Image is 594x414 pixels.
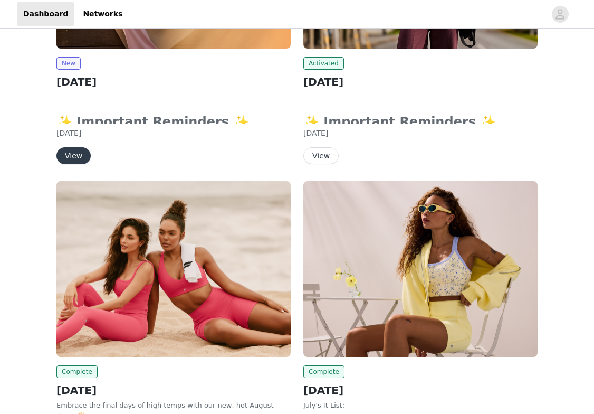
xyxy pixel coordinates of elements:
span: Complete [303,365,344,378]
h2: [DATE] [56,382,291,398]
a: View [56,152,91,160]
a: View [303,152,339,160]
span: Complete [56,365,98,378]
span: [DATE] [303,129,328,137]
strong: ✨ Important Reminders ✨ [303,115,503,129]
a: Networks [76,2,129,26]
strong: ✨ Important Reminders ✨ [56,115,256,129]
img: Fabletics [303,181,538,357]
span: [DATE] [56,129,81,137]
div: avatar [555,6,565,23]
a: Dashboard [17,2,74,26]
img: Fabletics [56,181,291,357]
h2: [DATE] [303,74,538,90]
h2: [DATE] [56,74,291,90]
button: View [303,147,339,164]
p: July's It List: [303,400,538,411]
h2: [DATE] [303,382,538,398]
span: New [56,57,81,70]
span: Activated [303,57,344,70]
button: View [56,147,91,164]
